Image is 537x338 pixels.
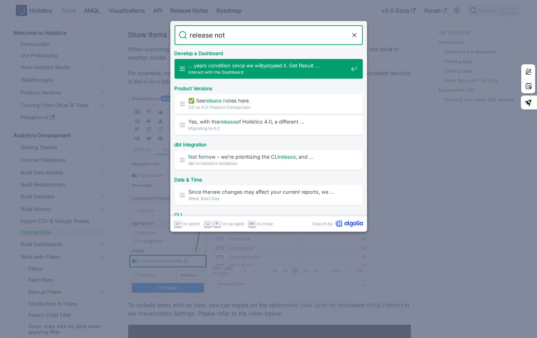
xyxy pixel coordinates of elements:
[189,195,348,202] span: Week Start Day
[205,154,209,160] mark: n
[173,80,364,94] div: Product Versions
[187,25,350,45] input: Search docs
[189,125,348,132] span: Migrating to 4.0
[205,221,211,226] svg: Arrow down
[173,45,364,59] div: Develop a Dashboard
[262,62,266,68] mark: n
[175,185,363,205] a: Since thenew changes may affect your current reports, we …Week Start Day
[222,220,244,227] span: to navigate
[336,220,363,227] svg: Algolia
[189,104,348,111] span: 3.0 vs 4.0: Feature Comparison
[175,150,363,170] a: Not fornow – we’re prioritizing the CLIrelease, and …dbt to Holistics Validation
[189,62,348,69] span: … years condition since we will ot eed it. Get Result …
[250,221,255,226] svg: Escape key
[223,98,227,104] mark: n
[173,171,364,185] div: Date & Time
[279,154,296,160] mark: release
[214,221,220,226] svg: Arrow up
[189,97,348,104] span: ✅ See otes here.
[211,189,214,195] mark: n
[313,220,363,227] a: Search byAlgolia
[189,69,348,75] span: Interact with the Dashboard
[189,188,348,195] span: Since the ew changes may affect your current reports, we …
[175,59,363,79] a: … years condition since we willnotneed it. Get Result …Interact with the Dashboard
[189,154,192,160] mark: N
[350,31,359,39] button: Clear the query
[189,118,348,125] span: Yes, with the of Holistics 4.0, a different …
[173,136,364,150] div: dbt Integration
[175,221,181,226] svg: Enter key
[220,119,236,125] mark: release
[175,115,363,135] a: Yes, with thereleaseof Holistics 4.0, a different …Migrating to 4.0
[189,153,348,160] span: ot for ow – we’re prioritizing the CLI , and …
[189,160,348,167] span: dbt to Holistics Validation
[173,206,364,220] div: CLI
[270,62,274,68] mark: n
[258,220,273,227] span: to close
[205,98,222,104] mark: release
[175,94,363,114] a: ✅ Seerelease notes here.3.0 vs 4.0: Feature Comparison
[183,220,200,227] span: to select
[313,220,333,227] span: Search by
